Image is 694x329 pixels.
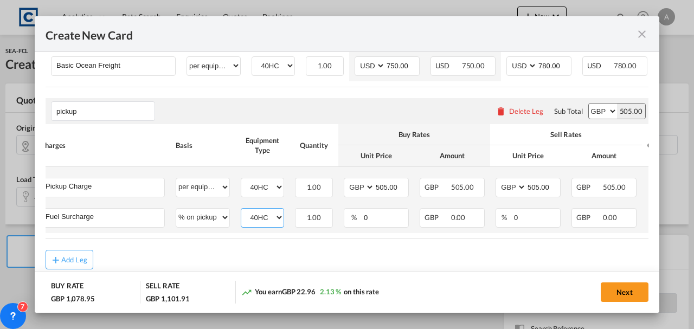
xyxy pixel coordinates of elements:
[176,209,229,226] select: % on pickup
[614,61,637,70] span: 780.00
[307,213,322,222] span: 1.00
[496,106,506,117] md-icon: icon-delete
[35,16,659,312] md-dialog: Create New Card ...
[51,281,83,293] div: BUY RATE
[46,250,93,269] button: Add Leg
[56,103,155,119] input: Leg Name
[146,281,179,293] div: SELL RATE
[425,183,449,191] span: GBP
[40,140,165,150] div: Charges
[282,287,316,296] span: GBP 22.96
[425,213,449,222] span: GBP
[490,145,566,166] th: Unit Price
[338,145,414,166] th: Unit Price
[344,130,485,139] div: Buy Rates
[56,57,175,73] input: Charge Name
[502,209,507,227] div: %
[642,124,685,166] th: Comments
[51,294,95,304] div: GBP 1,078.95
[320,287,341,296] span: 2.13 %
[414,145,490,166] th: Amount
[176,178,229,196] select: per equipment
[46,178,164,195] input: Charge Name
[50,254,61,265] md-icon: icon-plus md-link-fg s20
[176,140,230,150] div: Basis
[496,107,543,115] button: Delete Leg
[496,130,637,139] div: Sell Rates
[241,287,379,298] div: You earn on this rate
[462,61,485,70] span: 750.00
[46,27,635,41] div: Create New Card
[635,28,648,41] md-icon: icon-close fg-AAA8AD m-0 pointer
[61,256,87,263] div: Add Leg
[587,61,612,70] span: USD
[375,178,408,195] input: 505.00
[41,178,164,195] md-input-container: Pickup Charge
[307,183,322,191] span: 1.00
[566,145,642,166] th: Amount
[52,57,175,73] md-input-container: Basic Ocean Freight
[603,183,626,191] span: 505.00
[509,107,543,115] div: Delete Leg
[451,183,474,191] span: 505.00
[187,57,240,74] select: per equipment
[601,282,648,302] button: Next
[603,213,618,222] span: 0.00
[363,209,408,225] input: 0
[318,61,332,70] span: 1.00
[41,209,164,225] md-input-container: Fuel Surcharge
[241,136,284,155] div: Equipment Type
[451,213,466,222] span: 0.00
[46,209,164,225] input: Charge Name
[617,104,645,119] div: 505.00
[351,209,357,227] div: %
[513,209,560,225] input: 0
[435,61,460,70] span: USD
[385,57,419,73] input: 750.00
[241,287,252,298] md-icon: icon-trending-up
[554,106,582,116] div: Sub Total
[537,57,571,73] input: 780.00
[295,140,333,150] div: Quantity
[576,183,601,191] span: GBP
[526,178,560,195] input: 505.00
[146,294,190,304] div: GBP 1,101.91
[576,213,601,222] span: GBP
